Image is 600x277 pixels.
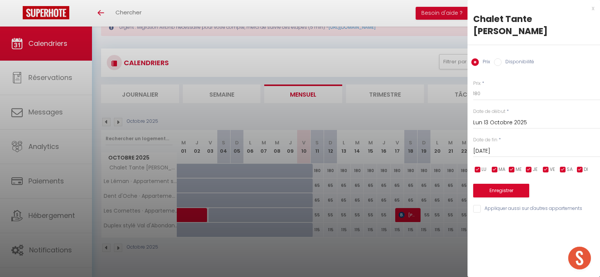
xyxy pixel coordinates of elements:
[550,166,555,173] span: VE
[568,247,591,269] div: Ouvrir le chat
[502,58,534,67] label: Disponibilité
[567,166,573,173] span: SA
[473,136,497,144] label: Date de fin
[479,58,490,67] label: Prix
[499,166,505,173] span: MA
[473,108,505,115] label: Date de début
[516,166,522,173] span: ME
[473,80,481,87] label: Prix
[533,166,538,173] span: JE
[473,184,529,197] button: Enregistrer
[468,4,594,13] div: x
[584,166,588,173] span: DI
[473,13,594,37] div: Chalet Tante [PERSON_NAME]
[482,166,486,173] span: LU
